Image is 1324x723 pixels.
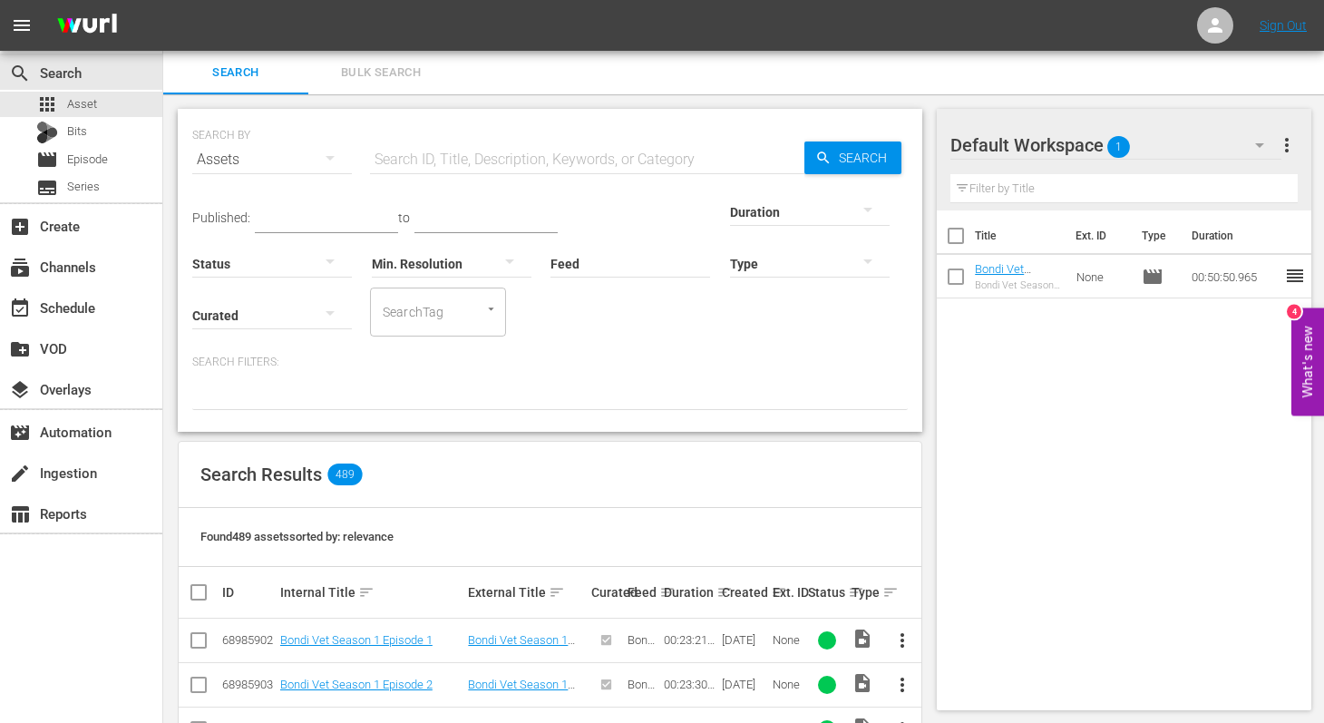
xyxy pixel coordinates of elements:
div: 68985903 [222,678,275,691]
div: 00:23:30.688 [664,678,716,691]
span: more_vert [891,630,913,651]
button: Open [482,300,500,318]
span: Search [174,63,297,83]
div: 4 [1287,304,1301,318]
button: more_vert [881,619,924,662]
span: Asset [36,93,58,115]
div: Duration [664,581,716,603]
span: Bits [67,122,87,141]
div: Internal Title [280,581,463,603]
div: Default Workspace [950,120,1281,171]
span: Series [67,178,100,196]
span: sort [549,584,565,601]
div: ID [222,585,275,600]
div: Status [808,581,846,603]
span: reorder [1284,265,1306,287]
a: Bondi Vet Season 1 Episode 1 [468,633,575,660]
span: Search Results [200,464,322,485]
span: Episode [1142,266,1163,288]
a: Bondi Vet Season 1 Episode 2 [280,678,433,691]
span: to [398,210,410,225]
div: Feed [628,581,658,603]
div: Assets [192,134,352,185]
button: more_vert [1276,123,1298,167]
a: Bondi Vet Season 1 Episode 1 [280,633,433,647]
span: Channels [9,257,31,278]
span: Asset [67,95,97,113]
img: ans4CAIJ8jUAAAAAAAAAAAAAAAAAAAAAAAAgQb4GAAAAAAAAAAAAAAAAAAAAAAAAJMjXAAAAAAAAAAAAAAAAAAAAAAAAgAT5G... [44,5,131,47]
div: None [773,633,803,647]
span: Reports [9,503,31,525]
a: Sign Out [1260,18,1307,33]
span: Video [852,672,873,694]
a: Bondi Vet Season 7 Episode 2 (Bondi Vet Season 7 Episode 2 (VARIANT)) [975,262,1060,344]
span: VOD [9,338,31,360]
div: Created [722,581,767,603]
div: 68985902 [222,633,275,647]
span: Create [9,216,31,238]
span: more_vert [1276,134,1298,156]
div: Bondi Vet Season 7 Episode 2 [975,279,1062,291]
button: Open Feedback Widget [1291,308,1324,415]
a: Bondi Vet Season 1 Episode 2 [468,678,575,705]
span: Bulk Search [319,63,443,83]
span: Video [852,628,873,650]
span: Published: [192,210,250,225]
div: Bits [36,122,58,143]
span: Ingestion [9,463,31,484]
span: 1 [1107,128,1130,166]
div: [DATE] [722,633,767,647]
span: more_vert [891,674,913,696]
span: Schedule [9,298,31,319]
span: sort [659,584,676,601]
span: sort [716,584,733,601]
div: 00:23:21.451 [664,633,716,647]
span: Episode [36,149,58,171]
th: Duration [1181,210,1290,261]
span: 489 [327,464,362,485]
p: Search Filters: [192,355,908,370]
span: Found 489 assets sorted by: relevance [200,530,394,543]
div: Curated [591,585,622,600]
div: Type [852,581,875,603]
div: External Title [468,581,586,603]
span: menu [11,15,33,36]
th: Type [1131,210,1181,261]
span: Series [36,177,58,199]
span: Episode [67,151,108,169]
button: Search [804,142,901,174]
th: Title [975,210,1065,261]
td: None [1069,255,1135,298]
th: Ext. ID [1065,210,1131,261]
span: Search [9,63,31,84]
span: Automation [9,422,31,444]
button: more_vert [881,663,924,707]
span: Overlays [9,379,31,401]
span: Bondi Vet [628,678,657,705]
div: None [773,678,803,691]
div: Ext. ID [773,585,803,600]
span: Search [832,142,901,174]
td: 00:50:50.965 [1184,255,1284,298]
span: Bondi Vet [628,633,657,660]
span: sort [358,584,375,601]
div: [DATE] [722,678,767,691]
